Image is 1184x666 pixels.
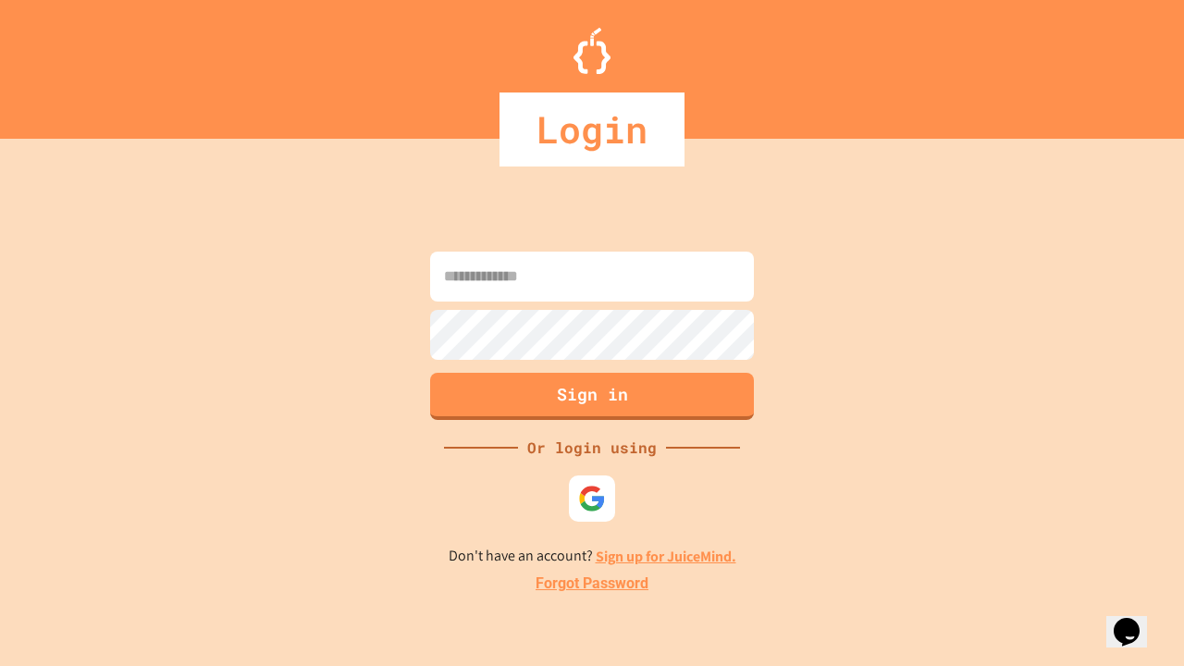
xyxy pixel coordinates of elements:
[573,28,610,74] img: Logo.svg
[596,547,736,566] a: Sign up for JuiceMind.
[518,437,666,459] div: Or login using
[1030,512,1165,590] iframe: chat widget
[449,545,736,568] p: Don't have an account?
[536,573,648,595] a: Forgot Password
[1106,592,1165,647] iframe: chat widget
[430,373,754,420] button: Sign in
[499,92,684,166] div: Login
[578,485,606,512] img: google-icon.svg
